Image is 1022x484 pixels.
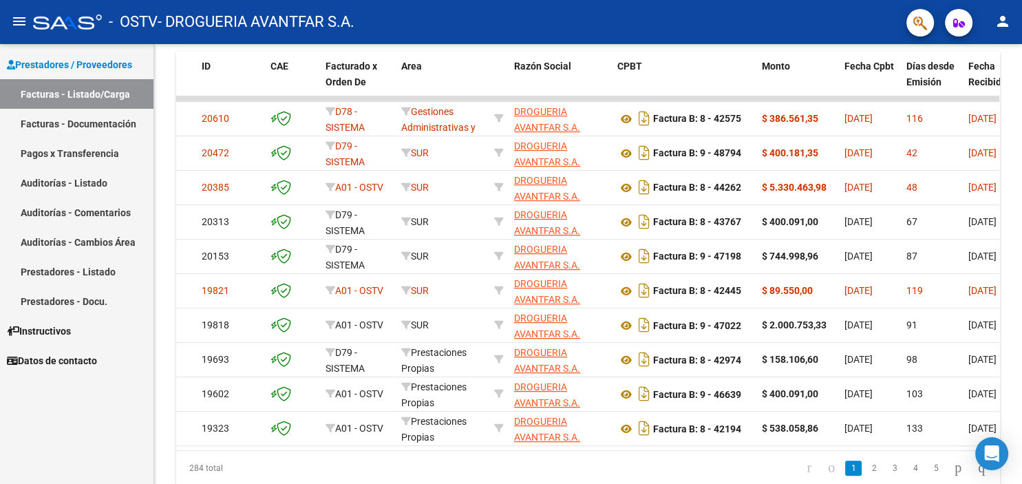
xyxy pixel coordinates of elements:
strong: Factura B: 9 - 46639 [653,389,741,400]
span: 116 [906,113,923,124]
div: Open Intercom Messenger [975,437,1008,470]
span: DROGUERIA AVANTFAR S.A. [514,278,580,305]
span: 87 [906,251,917,262]
span: 133 [906,423,923,434]
div: 30708335416 [514,276,606,305]
span: SUR [401,251,429,262]
mat-icon: person [994,13,1011,30]
span: 48 [906,182,917,193]
span: SUR [401,182,429,193]
div: 30708335416 [514,207,606,236]
span: DROGUERIA AVANTFAR S.A. [514,416,580,443]
span: Prestaciones Propias [401,347,467,374]
span: A01 - OSTV [335,423,383,434]
i: Descargar documento [635,348,653,370]
span: 103 [906,388,923,399]
strong: $ 400.091,00 [762,216,818,227]
strong: $ 538.058,86 [762,423,818,434]
span: D79 - SISTEMA PRIVADO DE SALUD S.A (Medicenter) [326,244,380,317]
i: Descargar documento [635,176,653,198]
span: 20472 [202,147,229,158]
span: Area [401,61,422,72]
div: 30708335416 [514,104,606,133]
span: [DATE] [968,354,997,365]
strong: Factura B: 8 - 44262 [653,182,741,193]
strong: Factura B: 8 - 43767 [653,217,741,228]
a: 4 [907,461,924,476]
span: [DATE] [968,182,997,193]
span: DROGUERIA AVANTFAR S.A. [514,140,580,167]
strong: $ 400.181,35 [762,147,818,158]
span: ID [202,61,211,72]
a: 1 [845,461,862,476]
span: [DATE] [968,147,997,158]
span: DROGUERIA AVANTFAR S.A. [514,175,580,202]
span: [DATE] [968,319,997,330]
div: 30708335416 [514,379,606,408]
div: 30708335416 [514,138,606,167]
span: D79 - SISTEMA PRIVADO DE SALUD S.A (Medicenter) [326,347,380,421]
span: DROGUERIA AVANTFAR S.A. [514,209,580,236]
li: page 4 [905,456,926,480]
span: CPBT [617,61,642,72]
span: SUR [401,319,429,330]
div: 30708335416 [514,311,606,339]
span: [DATE] [968,216,997,227]
span: SUR [401,216,429,227]
span: [DATE] [844,251,873,262]
strong: $ 386.561,35 [762,113,818,124]
span: DROGUERIA AVANTFAR S.A. [514,313,580,339]
span: [DATE] [844,354,873,365]
li: page 5 [926,456,946,480]
span: D79 - SISTEMA PRIVADO DE SALUD S.A (Medicenter) [326,140,380,214]
mat-icon: menu [11,13,28,30]
strong: Factura B: 9 - 47198 [653,251,741,262]
span: [DATE] [844,285,873,296]
span: 19818 [202,319,229,330]
li: page 1 [843,456,864,480]
span: 119 [906,285,923,296]
i: Descargar documento [635,142,653,164]
span: 42 [906,147,917,158]
strong: Factura B: 8 - 42445 [653,286,741,297]
datatable-header-cell: CPBT [612,52,756,112]
strong: Factura B: 8 - 42575 [653,114,741,125]
span: DROGUERIA AVANTFAR S.A. [514,106,580,133]
datatable-header-cell: Facturado x Orden De [320,52,396,112]
span: D78 - SISTEMA PRIVADO DE SALUD S.A (MUTUAL) [326,106,379,180]
span: Razón Social [514,61,571,72]
span: Fecha Cpbt [844,61,894,72]
strong: Factura B: 8 - 42974 [653,355,741,366]
span: 20153 [202,251,229,262]
span: 19602 [202,388,229,399]
datatable-header-cell: Monto [756,52,839,112]
span: 91 [906,319,917,330]
i: Descargar documento [635,107,653,129]
strong: $ 400.091,00 [762,388,818,399]
span: [DATE] [844,423,873,434]
a: go to next page [948,461,968,476]
span: A01 - OSTV [335,285,383,296]
span: Prestadores / Proveedores [7,57,132,72]
span: - DROGUERIA AVANTFAR S.A. [158,7,354,37]
a: go to first page [800,461,818,476]
span: 19821 [202,285,229,296]
span: SUR [401,147,429,158]
strong: Factura B: 8 - 42194 [653,423,741,434]
strong: $ 5.330.463,98 [762,182,827,193]
span: [DATE] [844,113,873,124]
strong: $ 2.000.753,33 [762,319,827,330]
span: [DATE] [968,388,997,399]
span: [DATE] [968,285,997,296]
span: DROGUERIA AVANTFAR S.A. [514,244,580,271]
span: - OSTV [109,7,158,37]
span: 20610 [202,113,229,124]
span: A01 - OSTV [335,319,383,330]
span: [DATE] [968,251,997,262]
datatable-header-cell: ID [196,52,265,112]
span: 20313 [202,216,229,227]
div: 30708335416 [514,345,606,374]
datatable-header-cell: Fecha Cpbt [839,52,901,112]
div: 30708335416 [514,173,606,202]
span: D79 - SISTEMA PRIVADO DE SALUD S.A (Medicenter) [326,209,380,283]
